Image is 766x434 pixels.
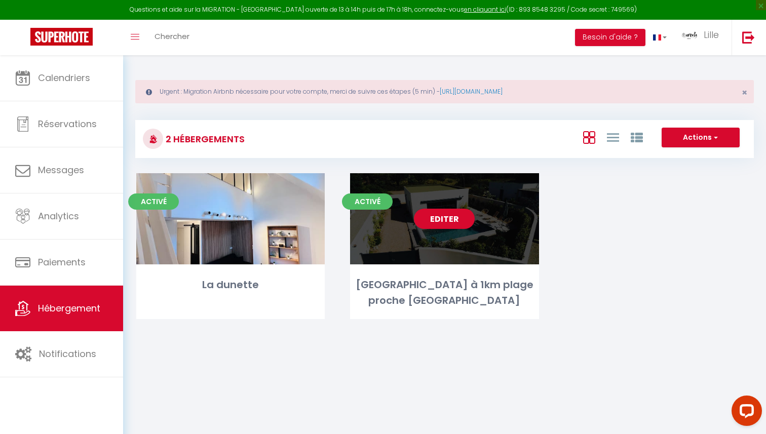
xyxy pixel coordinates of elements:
[607,129,619,145] a: Vue en Liste
[742,88,747,97] button: Close
[155,31,189,42] span: Chercher
[440,87,503,96] a: [URL][DOMAIN_NAME]
[30,28,93,46] img: Super Booking
[631,129,643,145] a: Vue par Groupe
[742,31,755,44] img: logout
[342,193,393,210] span: Activé
[38,164,84,176] span: Messages
[742,86,747,99] span: ×
[200,209,261,229] a: Editer
[350,277,539,309] div: [GEOGRAPHIC_DATA] à 1km plage proche [GEOGRAPHIC_DATA]
[38,117,97,130] span: Réservations
[128,193,179,210] span: Activé
[662,128,740,148] button: Actions
[723,391,766,434] iframe: LiveChat chat widget
[674,20,732,55] a: ... Lille
[575,29,645,46] button: Besoin d'aide ?
[136,277,325,293] div: La dunette
[147,20,197,55] a: Chercher
[38,71,90,84] span: Calendriers
[414,209,475,229] a: Editer
[38,302,100,314] span: Hébergement
[583,129,595,145] a: Vue en Box
[163,128,245,150] h3: 2 Hébergements
[38,210,79,222] span: Analytics
[682,31,697,39] img: ...
[704,28,719,41] span: Lille
[464,5,506,14] a: en cliquant ici
[135,80,754,103] div: Urgent : Migration Airbnb nécessaire pour votre compte, merci de suivre ces étapes (5 min) -
[39,347,96,360] span: Notifications
[38,256,86,268] span: Paiements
